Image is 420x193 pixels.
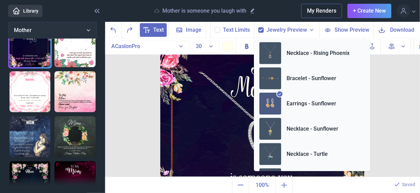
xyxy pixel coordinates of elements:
button: Zoom in [276,177,293,193]
button: Align to page [384,38,411,55]
button: Forwards [364,38,381,55]
button: Text Limits [223,26,250,34]
button: Spacing [319,39,345,54]
p: Necklace - Turtle [287,150,328,158]
span: Text [154,26,164,34]
img: Necklace - Sunflower [259,118,281,140]
a: Library [8,5,43,17]
div: is someone you [219,173,304,185]
button: 30 [192,41,220,52]
button: Show Preview [319,22,373,38]
img: Necklace - Wishbone Dancing [259,168,281,190]
div: A Mother [216,57,302,99]
button: + Create New [348,4,391,18]
p: Earrings - Sunflower [287,100,336,108]
span: 100% [251,178,274,192]
img: We will meet again [10,116,50,157]
img: Mom - I'm assured of your love [54,71,95,112]
p: Bracelet - Sunflower [287,74,336,83]
button: Text [139,22,168,38]
button: ACaslonPro [108,41,190,52]
button: My Renders [301,4,342,18]
p: Mother is someone you laugh with [162,8,246,14]
img: Mothers Day [54,116,95,157]
button: Mother [8,22,97,39]
img: Mother is someone you laugh with [10,26,50,67]
span: Download [390,26,415,34]
span: 30 [196,43,202,49]
button: Undo [105,22,122,38]
span: Mother [14,27,32,33]
span: Show Preview [335,26,369,34]
img: Bracelet - Sunflower [259,68,281,89]
img: Message Card Mother day [10,71,50,112]
button: Alignment [290,39,316,54]
button: Jewelry Preview [266,26,315,34]
p: Necklace - Rising Phoenix [287,49,350,57]
span: Image [186,26,202,34]
button: Zoom out [232,177,249,193]
button: Actual size [249,177,276,193]
img: Dear Mom I love you so much [54,26,95,67]
button: Bold [239,40,255,53]
button: Redo [122,22,139,38]
p: Saved [402,181,415,188]
img: Earrings - Sunflower [259,93,281,115]
p: Necklace - Sunflower [287,125,338,133]
img: Necklace - Rising Phoenix [259,42,281,64]
button: Backwards [348,38,364,55]
button: Download [373,22,420,38]
span: ACaslonPro [112,43,141,49]
img: Necklace - Turtle [259,143,281,165]
span: Jewelry Preview [266,26,307,34]
button: Image [168,22,206,38]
